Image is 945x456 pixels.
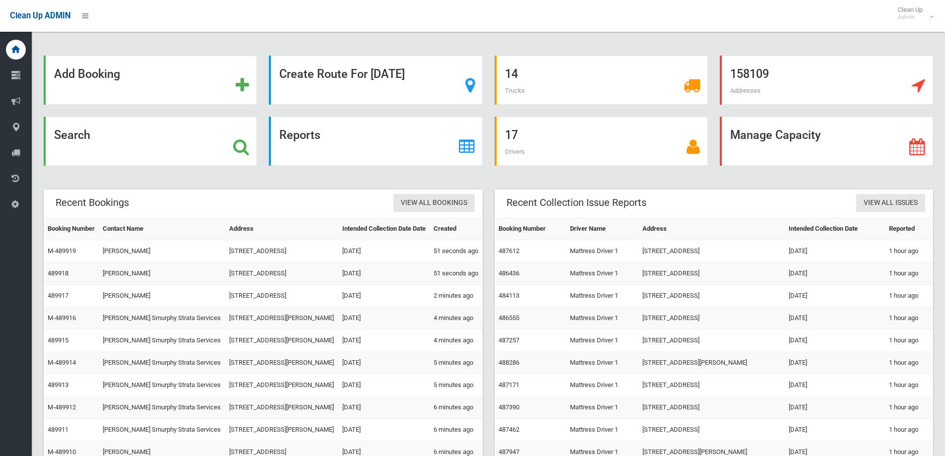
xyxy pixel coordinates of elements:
td: Mattress Driver 1 [566,307,639,329]
a: 489911 [48,426,68,433]
strong: Create Route For [DATE] [279,67,405,81]
td: [STREET_ADDRESS] [225,240,338,262]
td: [STREET_ADDRESS] [638,285,785,307]
td: 1 hour ago [885,285,933,307]
td: [STREET_ADDRESS][PERSON_NAME] [225,374,338,396]
strong: 158109 [730,67,769,81]
td: [DATE] [785,240,884,262]
a: 487171 [499,381,519,389]
a: 484113 [499,292,519,299]
td: [STREET_ADDRESS] [638,262,785,285]
td: 1 hour ago [885,262,933,285]
span: Clean Up ADMIN [10,11,70,20]
td: 6 minutes ago [430,419,482,441]
th: Booking Number [44,218,99,240]
a: 17 Drivers [495,117,708,166]
span: Clean Up [893,6,933,21]
td: Mattress Driver 1 [566,262,639,285]
td: [STREET_ADDRESS][PERSON_NAME] [225,396,338,419]
a: Create Route For [DATE] [269,56,482,105]
td: Mattress Driver 1 [566,396,639,419]
td: [PERSON_NAME] [99,285,225,307]
td: [STREET_ADDRESS][PERSON_NAME] [225,419,338,441]
strong: 14 [505,67,518,81]
header: Recent Collection Issue Reports [495,193,658,212]
td: [STREET_ADDRESS][PERSON_NAME] [638,352,785,374]
td: [DATE] [785,396,884,419]
td: [PERSON_NAME] Smurphy Strata Services [99,374,225,396]
strong: Add Booking [54,67,120,81]
a: 487462 [499,426,519,433]
td: 1 hour ago [885,419,933,441]
small: Admin [898,13,923,21]
td: [PERSON_NAME] Smurphy Strata Services [99,307,225,329]
a: 158109 Addresses [720,56,933,105]
td: [DATE] [785,419,884,441]
a: 14 Trucks [495,56,708,105]
td: [STREET_ADDRESS] [638,240,785,262]
a: M-489910 [48,448,76,456]
th: Intended Collection Date [785,218,884,240]
td: [PERSON_NAME] [99,262,225,285]
td: Mattress Driver 1 [566,419,639,441]
th: Reported [885,218,933,240]
strong: 17 [505,128,518,142]
td: [DATE] [338,329,430,352]
span: Drivers [505,148,525,155]
td: 1 hour ago [885,396,933,419]
th: Created [430,218,482,240]
th: Address [638,218,785,240]
td: [DATE] [785,329,884,352]
td: [DATE] [785,307,884,329]
a: Add Booking [44,56,257,105]
td: [DATE] [338,396,430,419]
span: Addresses [730,87,760,94]
a: View All Bookings [393,194,475,212]
a: View All Issues [856,194,925,212]
td: Mattress Driver 1 [566,352,639,374]
td: [STREET_ADDRESS][PERSON_NAME] [225,352,338,374]
td: [STREET_ADDRESS] [638,329,785,352]
td: [DATE] [338,240,430,262]
header: Recent Bookings [44,193,141,212]
td: Mattress Driver 1 [566,374,639,396]
a: 487947 [499,448,519,456]
td: 1 hour ago [885,240,933,262]
td: Mattress Driver 1 [566,329,639,352]
a: 487257 [499,336,519,344]
td: [DATE] [338,419,430,441]
td: [DATE] [338,352,430,374]
td: [STREET_ADDRESS] [638,307,785,329]
td: 1 hour ago [885,374,933,396]
a: Reports [269,117,482,166]
a: 487612 [499,247,519,255]
td: [STREET_ADDRESS] [638,419,785,441]
td: [DATE] [785,285,884,307]
a: M-489919 [48,247,76,255]
th: Contact Name [99,218,225,240]
td: [PERSON_NAME] [99,240,225,262]
th: Booking Number [495,218,566,240]
td: [PERSON_NAME] Smurphy Strata Services [99,419,225,441]
td: Mattress Driver 1 [566,240,639,262]
a: 486436 [499,269,519,277]
td: [PERSON_NAME] Smurphy Strata Services [99,352,225,374]
th: Driver Name [566,218,639,240]
td: [PERSON_NAME] Smurphy Strata Services [99,396,225,419]
td: 6 minutes ago [430,396,482,419]
td: 4 minutes ago [430,329,482,352]
a: 486555 [499,314,519,322]
a: 489915 [48,336,68,344]
td: 51 seconds ago [430,262,482,285]
td: [DATE] [338,262,430,285]
td: 5 minutes ago [430,352,482,374]
td: [STREET_ADDRESS][PERSON_NAME] [225,307,338,329]
td: [DATE] [338,285,430,307]
td: [DATE] [338,374,430,396]
td: 2 minutes ago [430,285,482,307]
td: [STREET_ADDRESS] [638,396,785,419]
td: [DATE] [785,352,884,374]
td: 1 hour ago [885,307,933,329]
td: [STREET_ADDRESS] [638,374,785,396]
th: Intended Collection Date Date [338,218,430,240]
